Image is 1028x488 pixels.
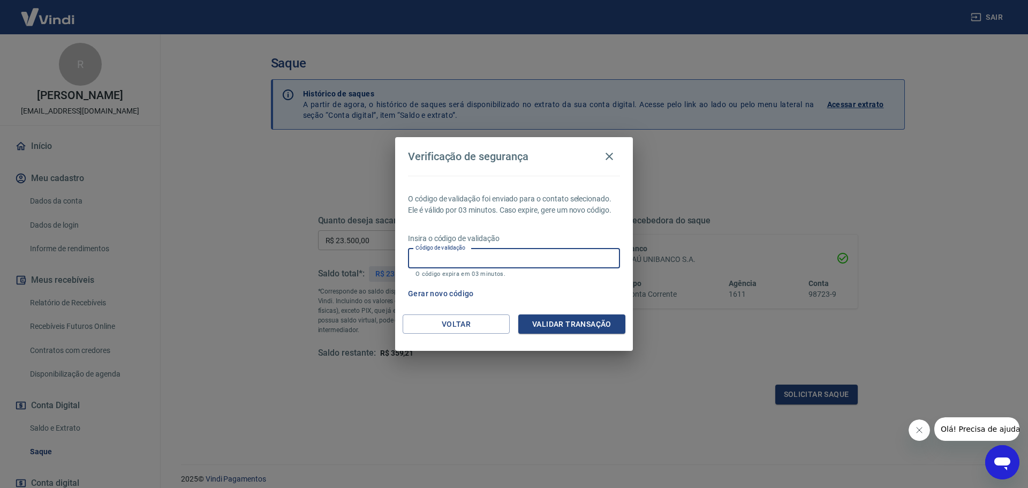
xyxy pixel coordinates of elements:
p: O código expira em 03 minutos. [415,271,613,277]
iframe: Fechar mensagem [909,419,930,441]
button: Gerar novo código [404,284,478,304]
h4: Verificação de segurança [408,150,528,163]
p: O código de validação foi enviado para o contato selecionado. Ele é válido por 03 minutos. Caso e... [408,193,620,216]
button: Validar transação [518,314,625,334]
button: Voltar [403,314,510,334]
p: Insira o código de validação [408,233,620,244]
span: Olá! Precisa de ajuda? [6,7,90,16]
label: Código de validação [415,244,465,252]
iframe: Botão para abrir a janela de mensagens [985,445,1019,479]
iframe: Mensagem da empresa [934,417,1019,441]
